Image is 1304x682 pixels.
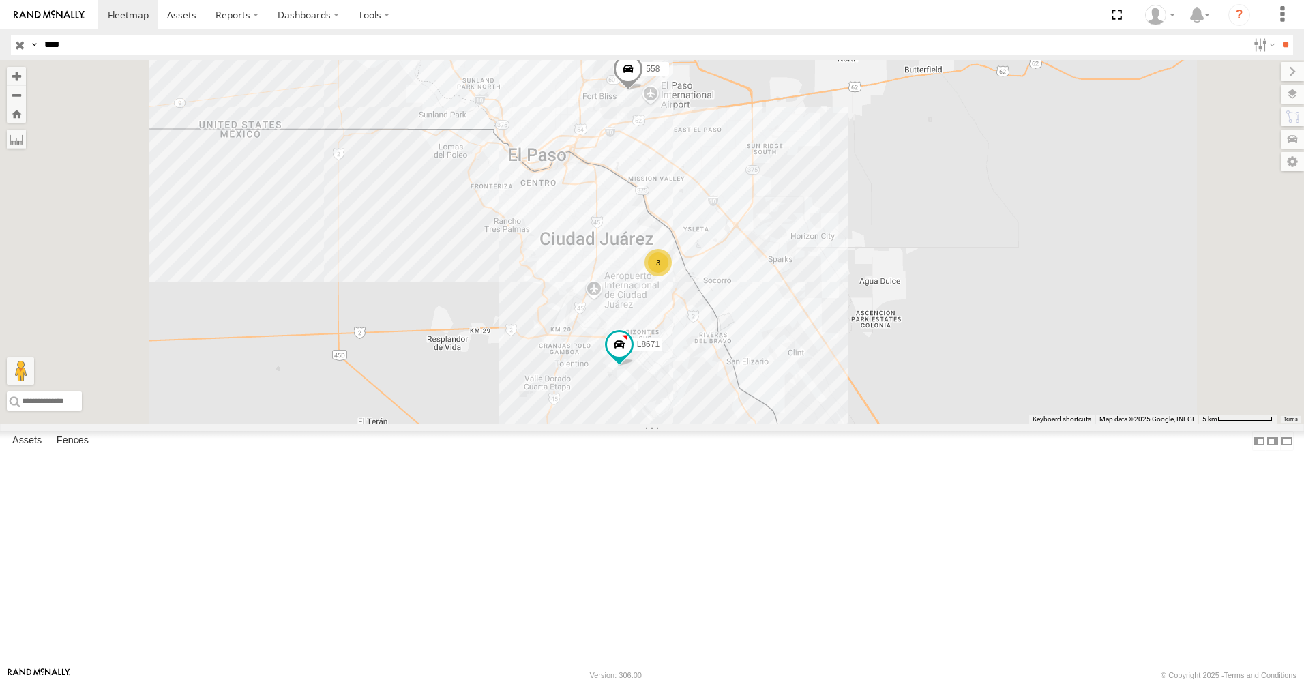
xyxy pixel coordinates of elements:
button: Zoom out [7,85,26,104]
label: Measure [7,130,26,149]
span: Map data ©2025 Google, INEGI [1099,415,1194,423]
button: Zoom in [7,67,26,85]
label: Assets [5,432,48,451]
button: Zoom Home [7,104,26,123]
label: Search Filter Options [1248,35,1277,55]
a: Terms (opens in new tab) [1284,417,1298,422]
button: Drag Pegman onto the map to open Street View [7,357,34,385]
div: Jonathan Soto [1140,5,1180,25]
label: Dock Summary Table to the Left [1252,431,1266,451]
span: 5 km [1202,415,1217,423]
div: © Copyright 2025 - [1161,671,1296,679]
img: rand-logo.svg [14,10,85,20]
label: Fences [50,432,95,451]
a: Visit our Website [8,668,70,682]
label: Dock Summary Table to the Right [1266,431,1279,451]
div: Version: 306.00 [590,671,642,679]
button: Keyboard shortcuts [1033,415,1091,424]
div: 3 [644,249,672,276]
span: 558 [646,64,660,74]
a: Terms and Conditions [1224,671,1296,679]
label: Search Query [29,35,40,55]
label: Hide Summary Table [1280,431,1294,451]
i: ? [1228,4,1250,26]
span: L8671 [637,340,660,349]
button: Map Scale: 5 km per 77 pixels [1198,415,1277,424]
label: Map Settings [1281,152,1304,171]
